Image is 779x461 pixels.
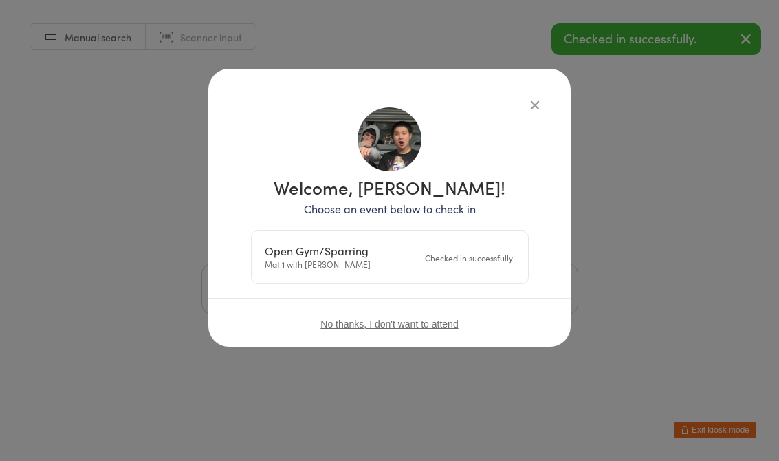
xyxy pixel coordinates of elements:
[251,178,529,196] h1: Welcome, [PERSON_NAME]!
[265,244,371,257] div: Open Gym/Sparring
[320,319,458,330] button: No thanks, I don't want to attend
[425,251,515,264] div: Checked in successfully!
[358,107,421,171] img: image1726879021.png
[265,244,371,270] div: Mat 1 with [PERSON_NAME]
[251,201,529,217] p: Choose an event below to check in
